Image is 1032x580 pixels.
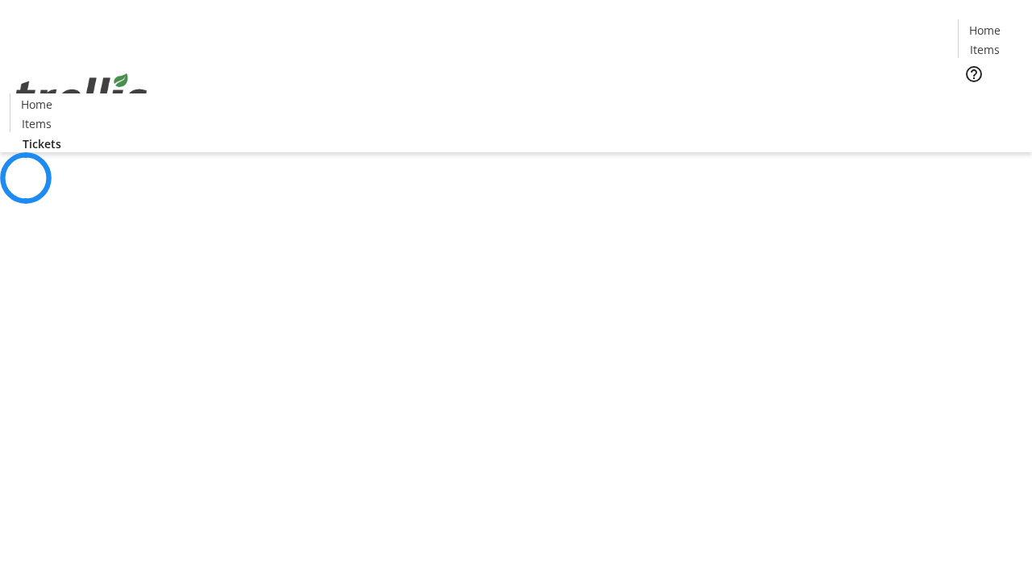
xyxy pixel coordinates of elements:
span: Home [969,22,1001,39]
a: Tickets [958,93,1022,110]
a: Items [959,41,1010,58]
a: Tickets [10,135,74,152]
span: Items [22,115,52,132]
span: Tickets [23,135,61,152]
span: Tickets [971,93,1009,110]
a: Home [10,96,62,113]
span: Items [970,41,1000,58]
button: Help [958,58,990,90]
a: Home [959,22,1010,39]
img: Orient E2E Organization Bm2olJiWBX's Logo [10,56,153,136]
span: Home [21,96,52,113]
a: Items [10,115,62,132]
